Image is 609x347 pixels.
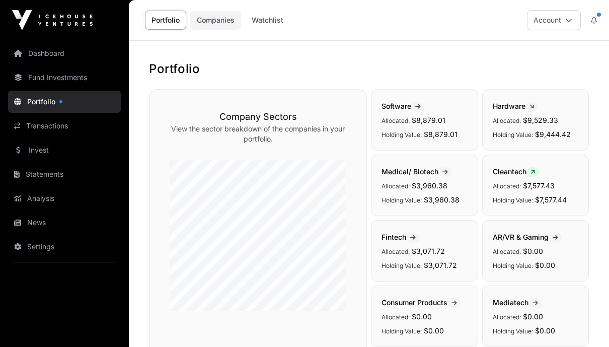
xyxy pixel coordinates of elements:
[535,326,555,335] span: $0.00
[493,298,542,307] span: Mediatech
[412,181,447,190] span: $3,960.38
[493,131,533,138] span: Holding Value:
[145,11,186,30] a: Portfolio
[493,262,533,269] span: Holding Value:
[382,313,410,321] span: Allocated:
[382,102,425,110] span: Software
[523,247,543,255] span: $0.00
[493,117,521,124] span: Allocated:
[424,195,460,204] span: $3,960.38
[8,139,121,161] a: Invest
[8,66,121,89] a: Fund Investments
[382,117,410,124] span: Allocated:
[535,130,571,138] span: $9,444.42
[8,91,121,113] a: Portfolio
[170,124,346,144] p: View the sector breakdown of the companies in your portfolio.
[149,61,589,77] h1: Portfolio
[535,195,567,204] span: $7,577.44
[412,116,445,124] span: $8,879.01
[493,182,521,190] span: Allocated:
[382,233,420,241] span: Fintech
[12,10,93,30] img: Icehouse Ventures Logo
[424,261,457,269] span: $3,071.72
[382,248,410,255] span: Allocated:
[493,248,521,255] span: Allocated:
[559,299,609,347] iframe: Chat Widget
[424,326,444,335] span: $0.00
[382,298,461,307] span: Consumer Products
[8,212,121,234] a: News
[424,130,458,138] span: $8,879.01
[493,102,538,110] span: Hardware
[382,131,422,138] span: Holding Value:
[382,182,410,190] span: Allocated:
[523,181,555,190] span: $7,577.43
[382,262,422,269] span: Holding Value:
[493,196,533,204] span: Holding Value:
[245,11,290,30] a: Watchlist
[527,10,581,30] button: Account
[412,247,445,255] span: $3,071.72
[412,312,432,321] span: $0.00
[170,110,346,124] h3: Company Sectors
[8,236,121,258] a: Settings
[493,167,539,176] span: Cleantech
[382,196,422,204] span: Holding Value:
[8,115,121,137] a: Transactions
[523,312,543,321] span: $0.00
[523,116,558,124] span: $9,529.33
[382,167,452,176] span: Medical/ Biotech
[8,42,121,64] a: Dashboard
[493,233,562,241] span: AR/VR & Gaming
[382,327,422,335] span: Holding Value:
[190,11,241,30] a: Companies
[493,313,521,321] span: Allocated:
[535,261,555,269] span: $0.00
[8,163,121,185] a: Statements
[493,327,533,335] span: Holding Value:
[8,187,121,210] a: Analysis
